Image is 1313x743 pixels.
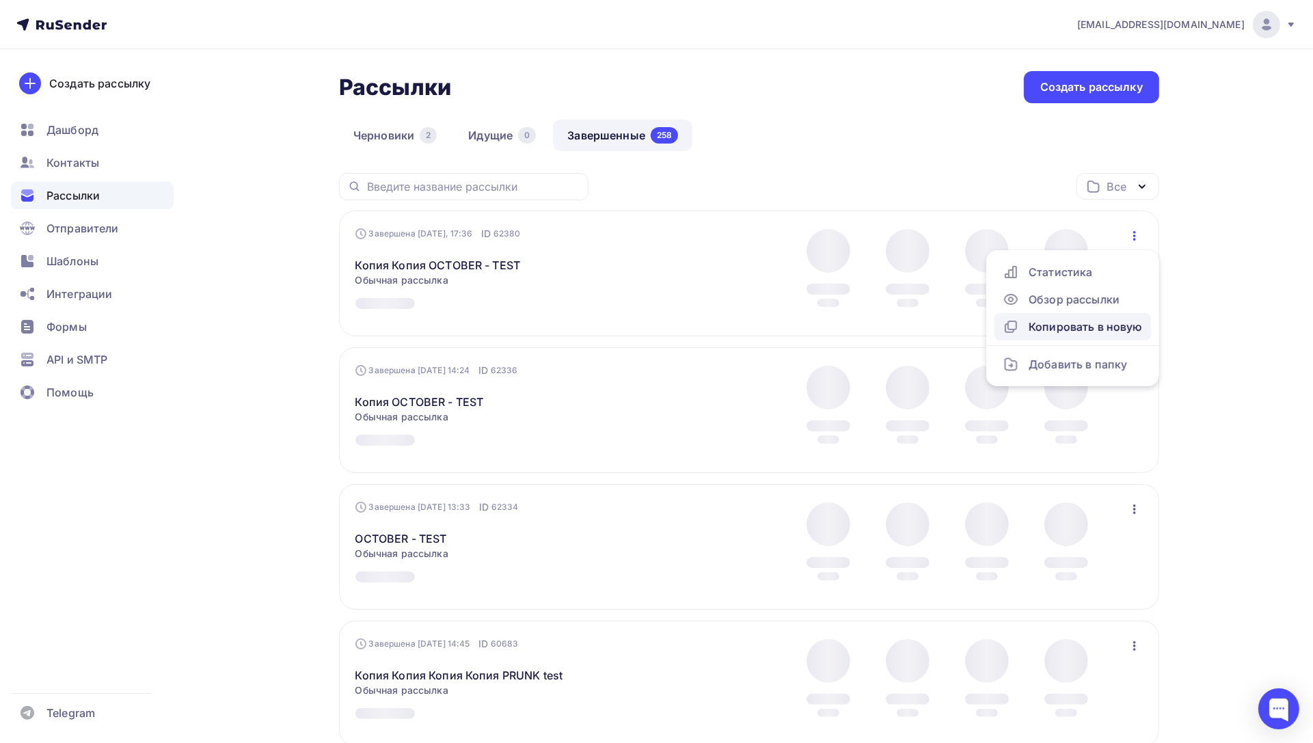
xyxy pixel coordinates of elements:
[491,637,519,651] span: 60683
[46,187,100,204] span: Рассылки
[46,384,94,401] span: Помощь
[355,273,448,287] span: Обычная рассылка
[11,313,174,340] a: Формы
[339,74,451,101] h2: Рассылки
[46,122,98,138] span: Дашборд
[553,120,692,151] a: Завершенные258
[355,530,447,547] a: OCTOBER - TEST
[355,684,448,697] span: Обычная рассылка
[355,227,521,241] div: Завершена [DATE], 17:36
[355,637,519,651] div: Завершена [DATE] 14:45
[46,253,98,269] span: Шаблоны
[491,364,518,377] span: 62336
[493,227,521,241] span: 62380
[49,75,150,92] div: Создать рассылку
[11,182,174,209] a: Рассылки
[355,410,448,424] span: Обычная рассылка
[1077,18,1245,31] span: [EMAIL_ADDRESS][DOMAIN_NAME]
[1003,291,1143,308] div: Обзор рассылки
[46,220,119,237] span: Отправители
[479,500,489,514] span: ID
[491,500,519,514] span: 62334
[339,120,451,151] a: Черновики2
[1107,178,1126,195] div: Все
[355,667,563,684] a: Копия Копия Копия Копия PRUNK test
[1003,319,1143,335] div: Копировать в новую
[355,547,448,560] span: Обычная рассылка
[46,705,95,721] span: Telegram
[478,637,488,651] span: ID
[1003,264,1143,280] div: Статистика
[1003,356,1143,373] div: Добавить в папку
[11,116,174,144] a: Дашборд
[1077,173,1159,200] button: Все
[46,154,99,171] span: Контакты
[355,364,518,377] div: Завершена [DATE] 14:24
[46,319,87,335] span: Формы
[651,127,678,144] div: 258
[46,351,107,368] span: API и SMTP
[420,127,437,144] div: 2
[11,247,174,275] a: Шаблоны
[454,120,550,151] a: Идущие0
[367,179,580,194] input: Введите название рассылки
[46,286,112,302] span: Интеграции
[355,500,519,514] div: Завершена [DATE] 13:33
[478,364,488,377] span: ID
[1077,11,1297,38] a: [EMAIL_ADDRESS][DOMAIN_NAME]
[355,257,521,273] a: Копия Копия OCTOBER - TEST
[11,215,174,242] a: Отправители
[355,394,484,410] a: Копия OCTOBER - TEST
[11,149,174,176] a: Контакты
[1040,79,1143,95] div: Создать рассылку
[481,227,491,241] span: ID
[518,127,536,144] div: 0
